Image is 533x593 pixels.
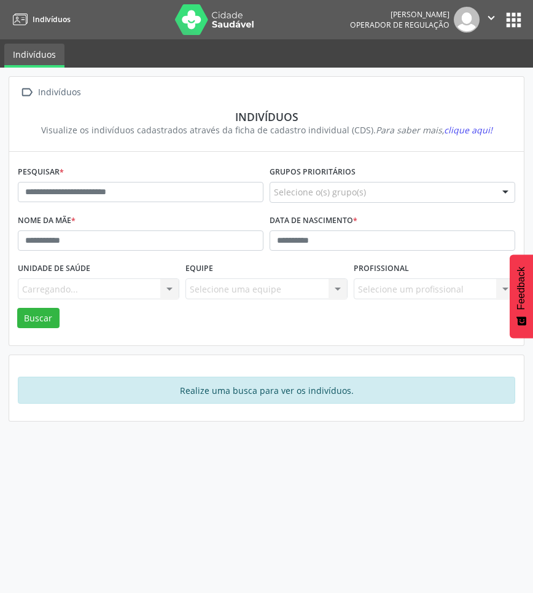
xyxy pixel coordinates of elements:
i:  [18,84,36,101]
button:  [480,7,503,33]
div: [PERSON_NAME] [350,9,449,20]
div: Indivíduos [26,110,507,124]
button: Feedback - Mostrar pesquisa [510,254,533,338]
span: Indivíduos [33,14,71,25]
a:  Indivíduos [18,84,83,101]
div: Indivíduos [36,84,83,101]
div: Realize uma busca para ver os indivíduos. [18,377,515,404]
i: Para saber mais, [376,124,492,136]
span: Selecione o(s) grupo(s) [274,186,366,198]
span: Feedback [516,267,527,310]
a: Indivíduos [9,9,71,29]
label: Grupos prioritários [270,163,356,182]
span: clique aqui! [444,124,492,136]
a: Indivíduos [4,44,64,68]
label: Equipe [185,259,213,278]
label: Profissional [354,259,409,278]
i:  [484,11,498,25]
label: Unidade de saúde [18,259,90,278]
button: Buscar [17,308,60,329]
div: Visualize os indivíduos cadastrados através da ficha de cadastro individual (CDS). [26,124,507,136]
label: Data de nascimento [270,211,357,230]
img: img [454,7,480,33]
label: Pesquisar [18,163,64,182]
label: Nome da mãe [18,211,76,230]
span: Operador de regulação [350,20,449,30]
button: apps [503,9,524,31]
